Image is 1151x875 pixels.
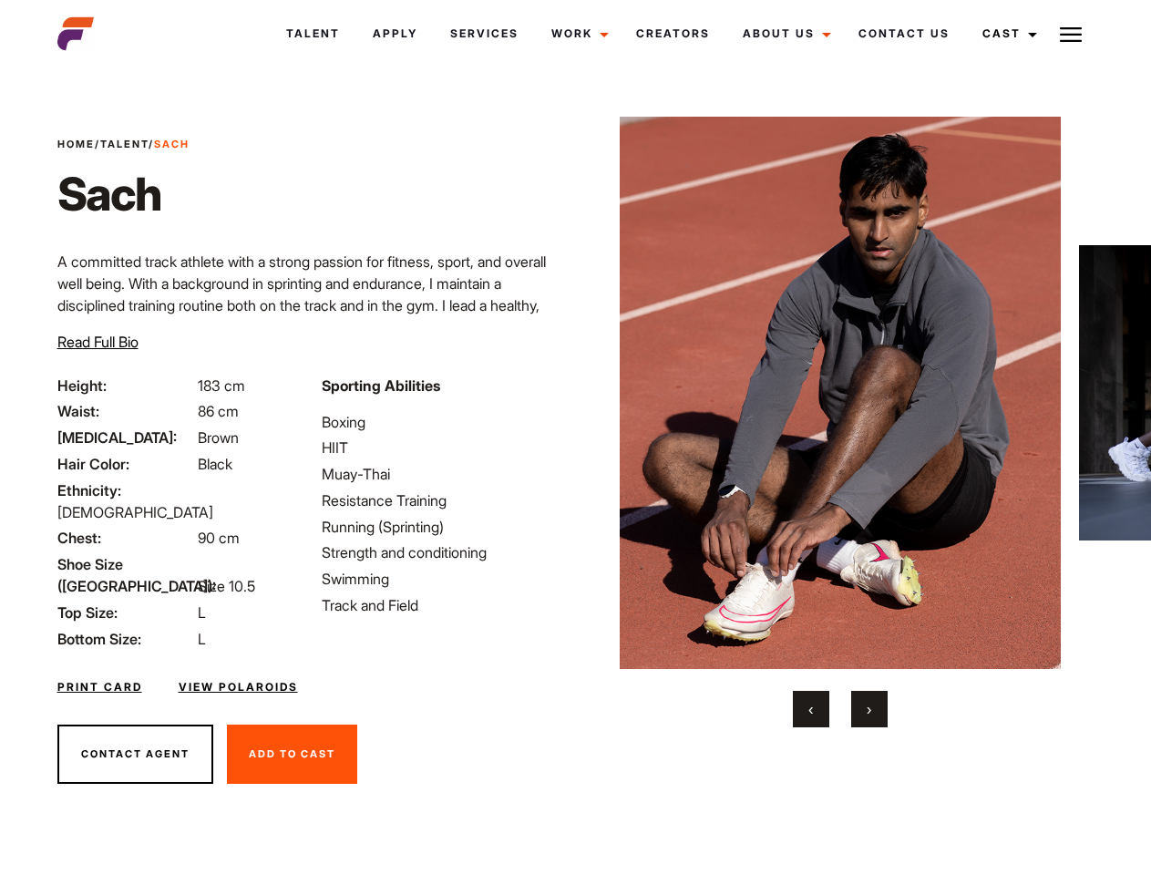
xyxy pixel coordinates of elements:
[198,402,239,420] span: 86 cm
[179,679,298,695] a: View Polaroids
[356,9,434,58] a: Apply
[57,331,139,353] button: Read Full Bio
[322,411,564,433] li: Boxing
[57,138,95,150] a: Home
[535,9,620,58] a: Work
[198,455,232,473] span: Black
[322,463,564,485] li: Muay-Thai
[270,9,356,58] a: Talent
[842,9,966,58] a: Contact Us
[57,15,94,52] img: cropped-aefm-brand-fav-22-square.png
[322,594,564,616] li: Track and Field
[808,700,813,718] span: Previous
[57,527,194,549] span: Chest:
[620,9,726,58] a: Creators
[100,138,149,150] a: Talent
[57,602,194,623] span: Top Size:
[249,747,335,760] span: Add To Cast
[57,628,194,650] span: Bottom Size:
[198,603,206,622] span: L
[867,700,871,718] span: Next
[198,577,255,595] span: Size 10.5
[322,568,564,590] li: Swimming
[57,679,142,695] a: Print Card
[57,453,194,475] span: Hair Color:
[57,427,194,448] span: [MEDICAL_DATA]:
[322,437,564,458] li: HIIT
[57,479,194,501] span: Ethnicity:
[227,725,357,785] button: Add To Cast
[198,630,206,648] span: L
[1060,24,1082,46] img: Burger icon
[57,725,213,785] button: Contact Agent
[726,9,842,58] a: About Us
[154,138,190,150] strong: Sach
[322,489,564,511] li: Resistance Training
[57,400,194,422] span: Waist:
[322,516,564,538] li: Running (Sprinting)
[57,251,565,360] p: A committed track athlete with a strong passion for fitness, sport, and overall well being. With ...
[198,428,239,447] span: Brown
[57,137,190,152] span: / /
[434,9,535,58] a: Services
[57,553,194,597] span: Shoe Size ([GEOGRAPHIC_DATA]):
[57,503,213,521] span: [DEMOGRAPHIC_DATA]
[322,376,440,395] strong: Sporting Abilities
[57,333,139,351] span: Read Full Bio
[322,541,564,563] li: Strength and conditioning
[966,9,1048,58] a: Cast
[57,167,190,221] h1: Sach
[57,375,194,396] span: Height:
[198,529,240,547] span: 90 cm
[198,376,245,395] span: 183 cm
